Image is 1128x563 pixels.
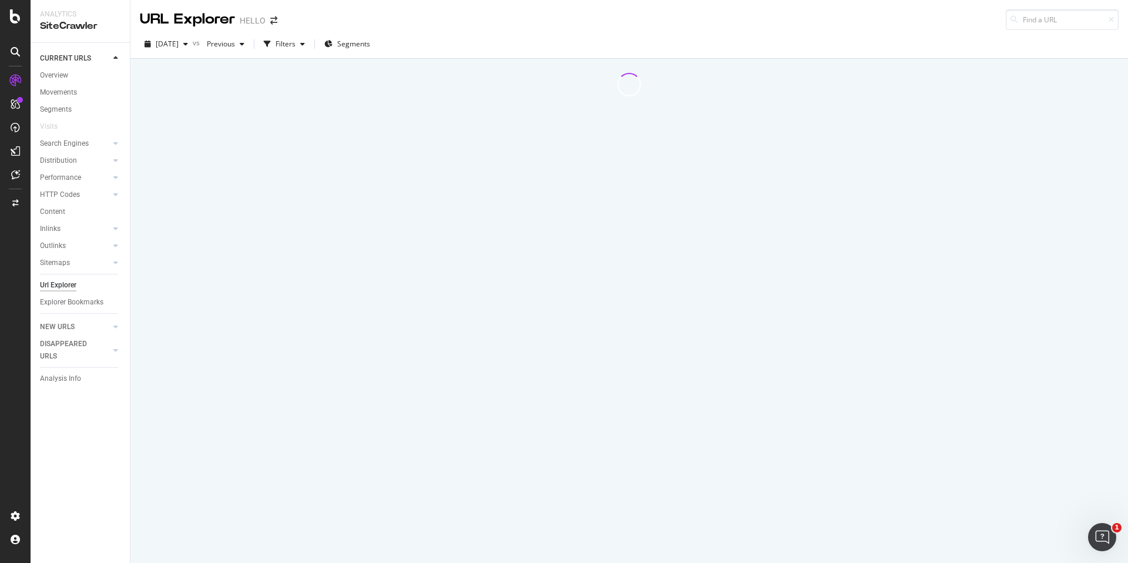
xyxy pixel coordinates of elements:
[270,16,277,25] div: arrow-right-arrow-left
[140,9,235,29] div: URL Explorer
[40,52,91,65] div: CURRENT URLS
[40,9,120,19] div: Analytics
[276,39,296,49] div: Filters
[40,172,81,184] div: Performance
[40,296,103,309] div: Explorer Bookmarks
[40,69,68,82] div: Overview
[156,39,179,49] span: 2025 Oct. 5th
[40,155,110,167] a: Distribution
[202,35,249,53] button: Previous
[40,373,122,385] a: Analysis Info
[40,296,122,309] a: Explorer Bookmarks
[40,257,70,269] div: Sitemaps
[40,69,122,82] a: Overview
[40,189,80,201] div: HTTP Codes
[40,338,110,363] a: DISAPPEARED URLS
[40,103,72,116] div: Segments
[40,338,99,363] div: DISAPPEARED URLS
[40,172,110,184] a: Performance
[40,138,110,150] a: Search Engines
[1112,523,1122,532] span: 1
[40,373,81,385] div: Analysis Info
[40,103,122,116] a: Segments
[40,240,110,252] a: Outlinks
[140,35,193,53] button: [DATE]
[40,189,110,201] a: HTTP Codes
[40,279,76,291] div: Url Explorer
[40,52,110,65] a: CURRENT URLS
[40,321,110,333] a: NEW URLS
[40,321,75,333] div: NEW URLS
[193,38,202,48] span: vs
[40,86,77,99] div: Movements
[240,15,266,26] div: HELLO
[202,39,235,49] span: Previous
[40,120,69,133] a: Visits
[40,279,122,291] a: Url Explorer
[40,138,89,150] div: Search Engines
[1088,523,1116,551] iframe: Intercom live chat
[40,206,122,218] a: Content
[320,35,375,53] button: Segments
[40,257,110,269] a: Sitemaps
[40,120,58,133] div: Visits
[40,223,110,235] a: Inlinks
[40,206,65,218] div: Content
[40,223,61,235] div: Inlinks
[40,86,122,99] a: Movements
[1006,9,1119,30] input: Find a URL
[40,240,66,252] div: Outlinks
[337,39,370,49] span: Segments
[40,155,77,167] div: Distribution
[40,19,120,33] div: SiteCrawler
[259,35,310,53] button: Filters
